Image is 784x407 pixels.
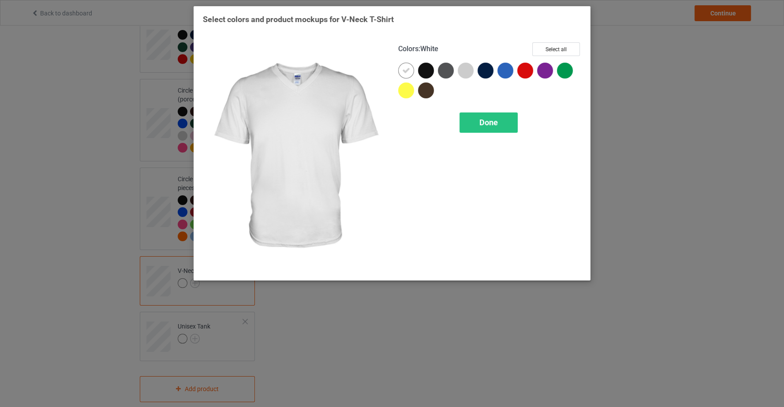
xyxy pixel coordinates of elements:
[203,15,394,24] span: Select colors and product mockups for V-Neck T-Shirt
[203,42,386,271] img: regular.jpg
[420,45,438,53] span: White
[398,45,438,54] h4: :
[398,45,418,53] span: Colors
[532,42,580,56] button: Select all
[479,118,498,127] span: Done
